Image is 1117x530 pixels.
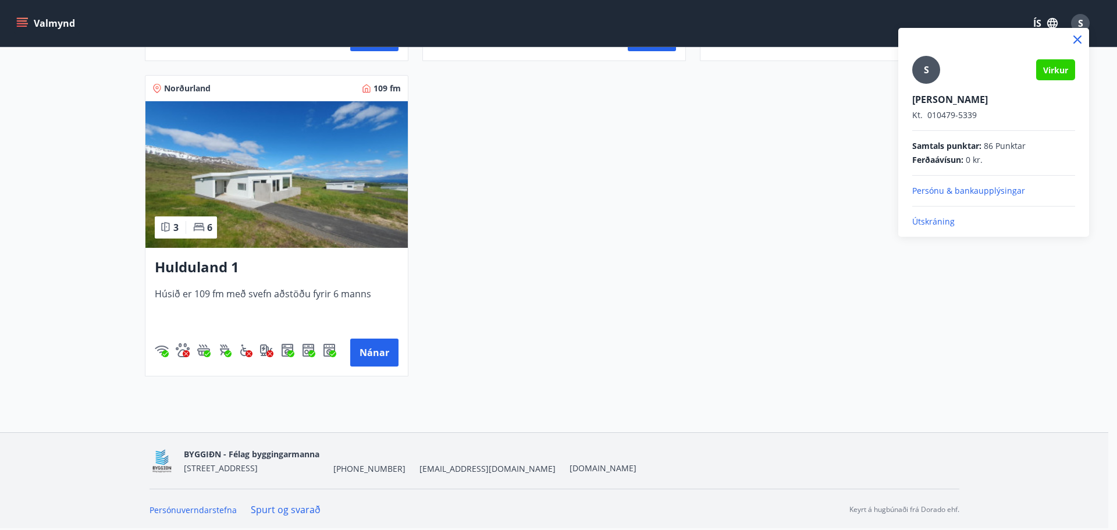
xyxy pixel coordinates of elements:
[924,63,929,76] span: S
[912,154,963,166] span: Ferðaávísun :
[912,93,1075,106] p: [PERSON_NAME]
[912,216,1075,227] p: Útskráning
[912,185,1075,197] p: Persónu & bankaupplýsingar
[912,109,923,120] span: Kt.
[984,140,1026,152] span: 86 Punktar
[912,109,1075,121] p: 010479-5339
[912,140,981,152] span: Samtals punktar :
[966,154,983,166] span: 0 kr.
[1043,65,1068,76] span: Virkur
